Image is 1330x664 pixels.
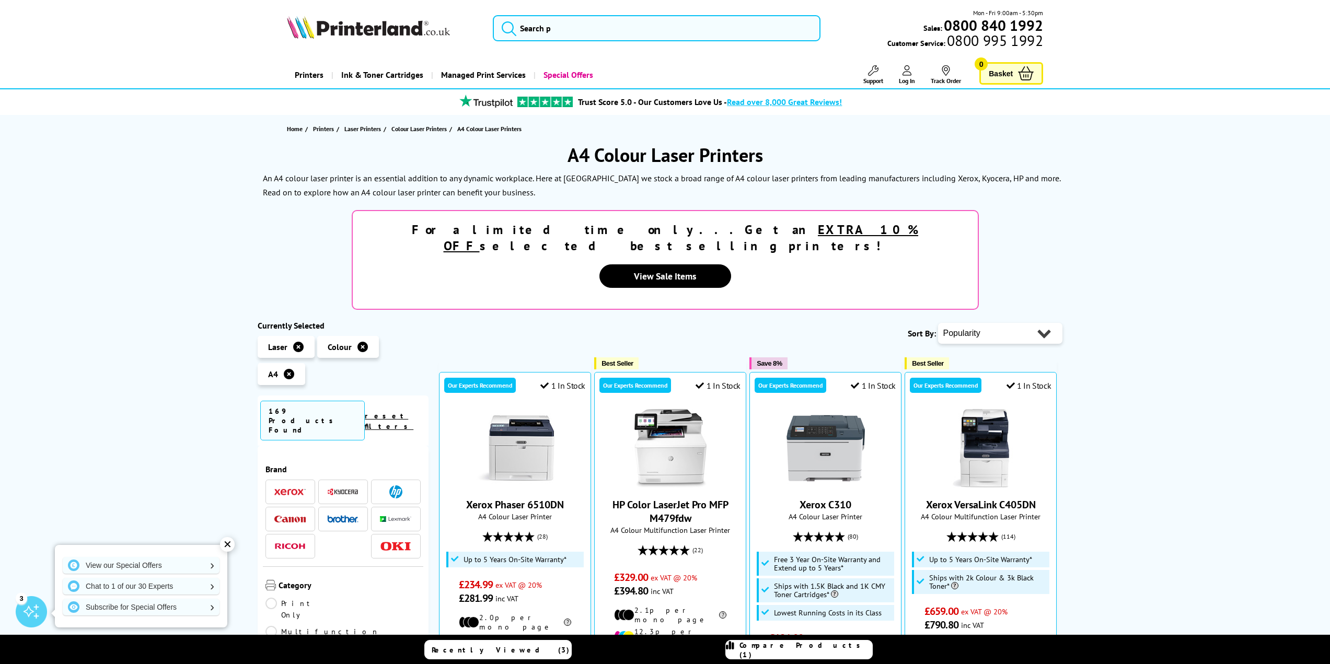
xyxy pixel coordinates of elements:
div: Currently Selected [258,320,429,331]
span: Save 8% [757,359,782,367]
a: Xerox [274,485,306,498]
a: Xerox Phaser 6510DN [476,479,554,490]
img: Printerland Logo [287,16,450,39]
span: inc VAT [495,593,518,603]
a: Chat to 1 of our 30 Experts [63,578,219,595]
a: Laser Printers [344,123,384,134]
span: Sales: [923,23,942,33]
span: (80) [848,527,858,546]
button: Save 8% [749,357,787,369]
span: Ships with 2k Colour & 3k Black Toner* [929,574,1047,590]
img: HP [389,485,402,498]
img: trustpilot rating [517,97,573,107]
a: Xerox C310 [800,498,851,511]
span: Mon - Fri 9:00am - 5:30pm [973,8,1043,18]
span: £394.80 [614,584,648,598]
span: Best Seller [912,359,944,367]
a: Lexmark [380,512,411,526]
img: HP Color LaserJet Pro MFP M479fdw [631,409,710,487]
span: Recently Viewed (3) [432,645,570,655]
span: £790.80 [924,618,958,632]
img: Xerox [274,488,306,496]
span: Sort By: [908,328,936,339]
div: 1 In Stock [540,380,585,391]
u: EXTRA 10% OFF [444,222,919,254]
h1: A4 Colour Laser Printers [258,143,1073,167]
a: Xerox Phaser 6510DN [466,498,564,511]
img: Category [265,580,276,590]
span: 169 Products Found [260,401,365,440]
a: reset filters [365,411,413,431]
div: 3 [16,592,27,604]
a: Printers [287,62,331,88]
div: 1 In Stock [1007,380,1051,391]
span: Ships with 1.5K Black and 1K CMY Toner Cartridges* [774,582,892,599]
div: Our Experts Recommend [755,378,826,393]
div: ✕ [220,537,235,552]
span: A4 [268,369,278,379]
b: 0800 840 1992 [944,16,1043,35]
div: Our Experts Recommend [444,378,516,393]
a: View our Special Offers [63,557,219,574]
a: Log In [899,65,915,85]
a: Print Only [265,598,343,621]
span: A4 Colour Laser Printer [445,511,585,521]
a: Multifunction [265,626,379,637]
a: Xerox C310 [787,479,865,490]
span: Brand [265,464,421,474]
span: A4 Colour Laser Printer [755,511,896,521]
img: Xerox C310 [787,409,865,487]
span: Read over 8,000 Great Reviews! [727,97,842,107]
span: Colour [328,342,352,352]
span: £196.00 [769,631,803,645]
span: Lowest Running Costs in its Class [774,609,882,617]
span: Basket [989,66,1013,80]
li: 12.3p per colour page [614,627,726,646]
input: Search p [493,15,821,41]
img: Lexmark [380,516,411,522]
span: 0 [975,57,988,71]
span: (28) [537,527,548,546]
button: Best Seller [905,357,949,369]
span: Support [863,77,883,85]
span: Laser Printers [344,123,381,134]
a: Brother [327,512,358,526]
a: Xerox VersaLink C405DN [942,479,1020,490]
span: Up to 5 Years On-Site Warranty* [929,555,1032,564]
a: HP Color LaserJet Pro MFP M479fdw [631,479,710,490]
span: Laser [268,342,287,352]
img: Xerox Phaser 6510DN [476,409,554,487]
span: ex VAT @ 20% [806,633,852,643]
img: OKI [380,542,411,551]
span: A4 Colour Multifunction Laser Printer [600,525,741,535]
span: Up to 5 Years On-Site Warranty* [464,555,566,564]
span: inc VAT [651,586,674,596]
a: Managed Print Services [431,62,534,88]
a: HP Color LaserJet Pro MFP M479fdw [612,498,728,525]
a: Printers [313,123,337,134]
span: £659.00 [924,604,958,618]
span: ex VAT @ 20% [961,607,1008,616]
a: Support [863,65,883,85]
img: Xerox VersaLink C405DN [942,409,1020,487]
img: trustpilot rating [455,95,517,108]
span: A4 Colour Laser Printers [457,125,522,133]
span: Customer Service: [887,36,1043,48]
a: Recently Viewed (3) [424,640,572,659]
button: Best Seller [594,357,639,369]
a: Compare Products (1) [725,640,873,659]
a: Colour Laser Printers [391,123,449,134]
span: Printers [313,123,334,134]
div: 1 In Stock [851,380,896,391]
li: 2.1p per mono page [614,605,726,624]
p: An A4 colour laser printer is an essential addition to any dynamic workplace. Here at [GEOGRAPHIC... [263,173,1060,197]
a: Subscribe for Special Offers [63,599,219,615]
span: Category [279,580,421,592]
img: Canon [274,516,306,522]
a: Special Offers [534,62,601,88]
strong: For a limited time only...Get an selected best selling printers! [412,222,918,254]
span: inc VAT [961,620,984,630]
span: Compare Products (1) [739,640,872,659]
span: £234.99 [459,578,493,591]
a: View Sale Items [599,264,731,288]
